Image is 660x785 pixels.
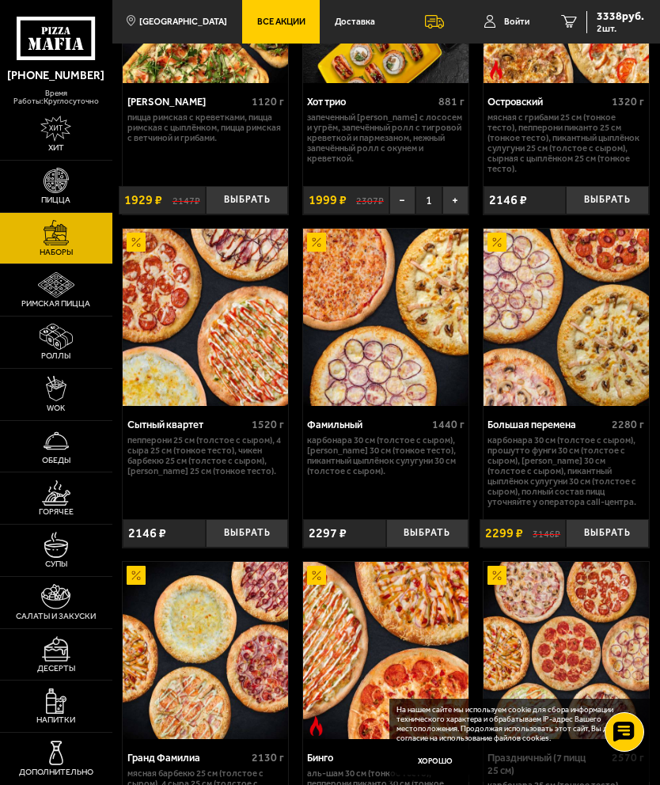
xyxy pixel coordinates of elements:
[257,17,305,26] span: Все Акции
[533,528,560,539] s: 3146 ₽
[484,229,650,406] img: Большая перемена
[303,562,469,739] img: Бинго
[16,612,96,621] span: Салаты и закуски
[39,508,74,517] span: Горячее
[487,566,506,585] img: Акционный
[127,112,284,143] p: Пицца Римская с креветками, Пицца Римская с цыплёнком, Пицца Римская с ветчиной и грибами.
[309,527,347,540] span: 2297 ₽
[415,186,442,214] span: 1
[485,527,523,540] span: 2299 ₽
[484,562,650,739] a: АкционныйПраздничный (7 пицц 25 см)
[37,665,75,673] span: Десерты
[47,404,65,413] span: WOK
[127,435,284,476] p: Пепперони 25 см (толстое с сыром), 4 сыра 25 см (тонкое тесто), Чикен Барбекю 25 см (толстое с сы...
[309,194,347,207] span: 1999 ₽
[303,229,469,406] a: АкционныйФамильный
[48,144,64,153] span: Хит
[566,519,649,548] button: Выбрать
[41,196,70,205] span: Пицца
[252,751,284,764] span: 2130 г
[438,95,465,108] span: 881 г
[487,112,644,174] p: Мясная с грибами 25 см (тонкое тесто), Пепперони Пиканто 25 см (тонкое тесто), Пикантный цыплёнок...
[307,112,464,164] p: Запеченный [PERSON_NAME] с лососем и угрём, Запечённый ролл с тигровой креветкой и пармезаном, Не...
[487,435,644,507] p: Карбонара 30 см (толстое с сыром), Прошутто Фунги 30 см (толстое с сыром), [PERSON_NAME] 30 см (т...
[307,233,326,252] img: Акционный
[303,562,469,739] a: АкционныйОстрое блюдоБинго
[139,17,227,26] span: [GEOGRAPHIC_DATA]
[45,560,67,569] span: Супы
[123,229,289,406] a: АкционныйСытный квартет
[307,96,434,108] div: Хот трио
[21,300,90,309] span: Римская пицца
[307,435,464,476] p: Карбонара 30 см (толстое с сыром), [PERSON_NAME] 30 см (тонкое тесто), Пикантный цыплёнок сулугун...
[252,418,284,431] span: 1520 г
[487,96,608,108] div: Островский
[127,566,146,585] img: Акционный
[396,705,637,742] p: На нашем сайте мы используем cookie для сбора информации технического характера и обрабатываем IP...
[307,419,427,431] div: Фамильный
[307,566,326,585] img: Акционный
[386,519,469,548] button: Выбрать
[128,527,166,540] span: 2146 ₽
[307,752,427,764] div: Бинго
[206,186,289,214] button: Выбрать
[484,229,650,406] a: АкционныйБольшая перемена
[597,24,644,33] span: 2 шт.
[123,562,289,739] img: Гранд Фамилиа
[306,716,325,735] img: Острое блюдо
[356,195,384,206] s: 2307 ₽
[40,248,73,257] span: Наборы
[442,186,468,214] button: +
[303,229,469,406] img: Фамильный
[252,95,284,108] span: 1120 г
[42,457,70,465] span: Обеды
[124,194,162,207] span: 1929 ₽
[487,233,506,252] img: Акционный
[19,768,93,777] span: Дополнительно
[484,562,650,739] img: Праздничный (7 пицц 25 см)
[127,752,248,764] div: Гранд Фамилиа
[127,419,248,431] div: Сытный квартет
[173,195,200,206] s: 2147 ₽
[41,352,70,361] span: Роллы
[206,519,289,548] button: Выбрать
[612,95,644,108] span: 1320 г
[597,11,644,22] span: 3338 руб.
[127,96,248,108] div: [PERSON_NAME]
[487,419,608,431] div: Большая перемена
[127,233,146,252] img: Акционный
[396,749,474,776] button: Хорошо
[566,186,649,214] button: Выбрать
[504,17,529,26] span: Войти
[123,229,289,406] img: Сытный квартет
[123,562,289,739] a: АкционныйГранд Фамилиа
[389,186,415,214] button: −
[432,418,465,431] span: 1440 г
[612,418,644,431] span: 2280 г
[36,716,75,725] span: Напитки
[489,194,527,207] span: 2146 ₽
[335,17,375,26] span: Доставка
[487,60,506,79] img: Острое блюдо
